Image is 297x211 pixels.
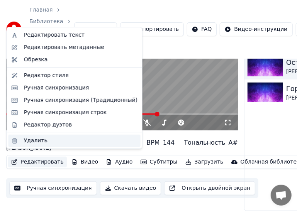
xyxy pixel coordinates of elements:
[24,109,107,116] div: Ручная синхронизация строк
[9,181,97,195] button: Ручная синхронизация
[271,185,292,206] div: Открытый чат
[184,138,225,147] div: Тональность
[24,44,104,51] div: Редактировать метаданные
[120,22,184,36] button: Импортировать
[24,96,137,104] div: Ручная синхронизация (Традиционный)
[24,31,85,39] div: Редактировать текст
[220,22,292,36] button: Видео-инструкции
[103,157,136,167] button: Аудио
[6,22,22,37] img: youka
[24,137,48,145] div: Удалить
[24,56,48,64] div: Обрезка
[24,121,72,129] div: Редактор дуэтов
[24,84,89,92] div: Ручная синхронизация
[164,181,255,195] button: Открыть двойной экран
[137,157,181,167] button: Субтитры
[29,18,63,25] a: Библиотека
[146,138,160,147] div: BPM
[74,22,117,36] button: Создать
[182,157,227,167] button: Загрузить
[8,157,67,167] button: Редактировать
[229,138,238,147] div: A#
[187,22,217,36] button: FAQ
[100,181,161,195] button: Скачать видео
[29,6,53,14] a: Главная
[68,157,102,167] button: Видео
[163,138,175,147] div: 144
[29,6,74,52] nav: breadcrumb
[24,72,69,79] div: Редактор стиля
